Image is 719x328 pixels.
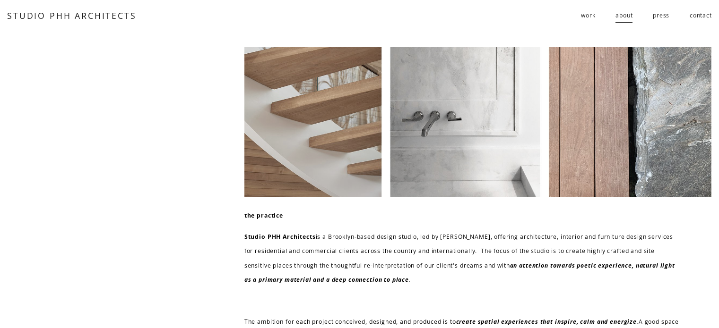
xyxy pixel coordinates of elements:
[409,276,411,284] em: .
[244,233,316,241] strong: Studio PHH Architects
[244,211,283,219] strong: the practice
[7,10,136,21] a: STUDIO PHH ARCHITECTS
[653,8,669,24] a: press
[581,8,595,24] a: folder dropdown
[615,8,632,24] a: about
[690,8,712,24] a: contact
[244,230,682,287] p: is a Brooklyn-based design studio, led by [PERSON_NAME], offering architecture, interior and furn...
[581,8,595,23] span: work
[456,318,637,326] em: create spatial experiences that inspire, calm and energize
[637,318,639,326] em: .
